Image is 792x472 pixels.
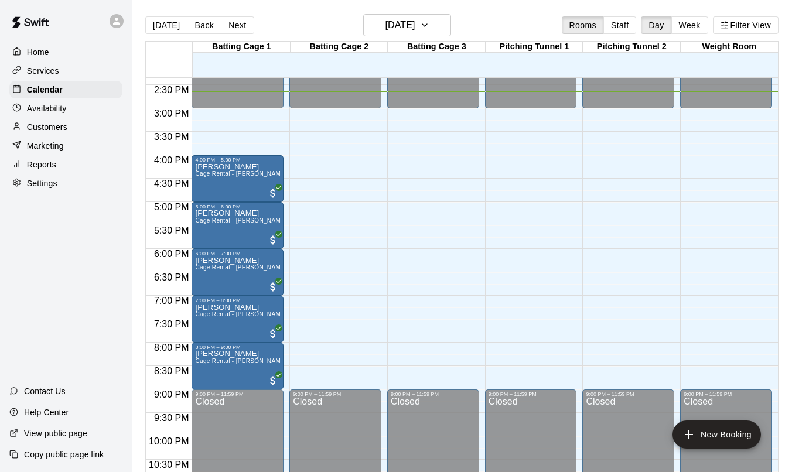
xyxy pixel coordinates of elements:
div: Pitching Tunnel 1 [486,42,583,53]
span: All customers have paid [267,328,279,340]
span: Cage Rental - [PERSON_NAME] [195,358,286,364]
div: Pitching Tunnel 2 [583,42,680,53]
a: Marketing [9,137,122,155]
div: 7:00 PM – 8:00 PM: Jimmy Zuniga [192,296,284,343]
div: 9:00 PM – 11:59 PM [586,391,671,397]
p: Reports [27,159,56,170]
span: 8:30 PM [151,366,192,376]
button: Filter View [713,16,779,34]
p: Calendar [27,84,63,95]
span: All customers have paid [267,187,279,199]
div: Batting Cage 1 [193,42,290,53]
span: All customers have paid [267,281,279,293]
div: Batting Cage 3 [388,42,485,53]
p: Services [27,65,59,77]
div: 9:00 PM – 11:59 PM [684,391,769,397]
div: 5:00 PM – 6:00 PM [195,204,280,210]
span: 9:30 PM [151,413,192,423]
span: All customers have paid [267,234,279,246]
span: 9:00 PM [151,389,192,399]
a: Services [9,62,122,80]
p: View public page [24,427,87,439]
span: Cage Rental - [PERSON_NAME] [195,217,286,224]
p: Marketing [27,140,64,152]
span: 2:30 PM [151,85,192,95]
span: 10:00 PM [146,436,192,446]
div: 4:00 PM – 5:00 PM [195,157,280,163]
div: 5:00 PM – 6:00 PM: Jimmy Zuniga [192,202,284,249]
div: 9:00 PM – 11:59 PM [293,391,378,397]
div: 9:00 PM – 11:59 PM [489,391,573,397]
span: 3:30 PM [151,132,192,142]
p: Settings [27,177,57,189]
a: Reports [9,156,122,173]
p: Availability [27,102,67,114]
p: Customers [27,121,67,133]
span: All customers have paid [267,375,279,387]
div: 8:00 PM – 9:00 PM [195,344,280,350]
div: 4:00 PM – 5:00 PM: Jimmy Zuniga [192,155,284,202]
span: 4:30 PM [151,179,192,189]
div: Batting Cage 2 [291,42,388,53]
div: 9:00 PM – 11:59 PM [195,391,280,397]
button: Staff [603,16,637,34]
button: [DATE] [145,16,187,34]
button: Rooms [562,16,604,34]
p: Help Center [24,406,69,418]
div: 7:00 PM – 8:00 PM [195,297,280,303]
div: 8:00 PM – 9:00 PM: Jimmy Zuniga [192,343,284,389]
span: 6:30 PM [151,272,192,282]
button: [DATE] [363,14,451,36]
div: 6:00 PM – 7:00 PM [195,251,280,256]
span: 4:00 PM [151,155,192,165]
button: Next [221,16,254,34]
span: 10:30 PM [146,460,192,470]
span: Cage Rental - [PERSON_NAME] [195,264,286,271]
div: 9:00 PM – 11:59 PM [391,391,476,397]
span: 7:30 PM [151,319,192,329]
span: 7:00 PM [151,296,192,306]
a: Customers [9,118,122,136]
a: Calendar [9,81,122,98]
p: Copy public page link [24,449,104,460]
button: add [672,420,761,449]
span: 5:30 PM [151,225,192,235]
a: Availability [9,100,122,117]
div: Weight Room [681,42,778,53]
p: Home [27,46,49,58]
span: Cage Rental - [PERSON_NAME] [195,170,286,177]
button: Week [671,16,708,34]
a: Settings [9,175,122,192]
span: 8:00 PM [151,343,192,353]
button: Back [187,16,221,34]
span: 6:00 PM [151,249,192,259]
button: Day [641,16,671,34]
p: Contact Us [24,385,66,397]
span: Cage Rental - [PERSON_NAME] [195,311,286,317]
span: 5:00 PM [151,202,192,212]
h6: [DATE] [385,17,415,33]
span: 3:00 PM [151,108,192,118]
a: Home [9,43,122,61]
div: 6:00 PM – 7:00 PM: Jimmy Zuniga [192,249,284,296]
